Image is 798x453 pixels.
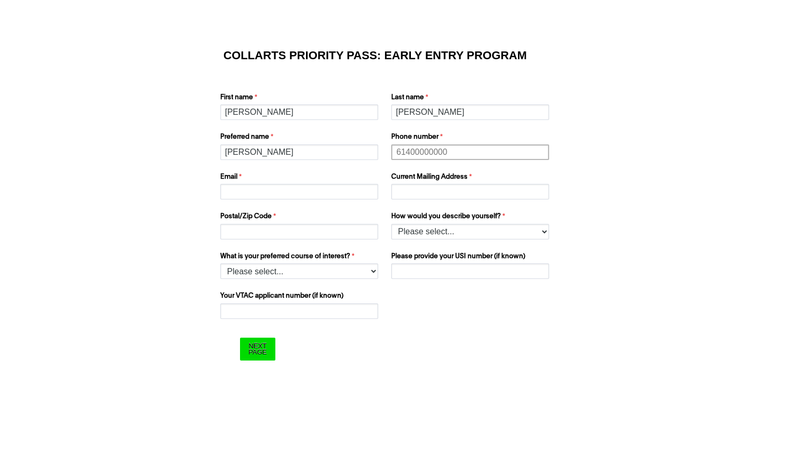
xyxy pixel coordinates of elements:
label: Please provide your USI number (if known) [391,251,552,264]
label: Current Mailing Address [391,172,552,184]
input: First name [220,104,378,120]
h1: COLLARTS PRIORITY PASS: EARLY ENTRY PROGRAM [223,50,575,61]
label: Phone number [391,132,552,144]
label: Last name [391,92,552,105]
label: What is your preferred course of interest? [220,251,381,264]
label: How would you describe yourself? [391,211,552,224]
input: Last name [391,104,549,120]
input: Email [220,184,378,199]
input: Next Page [240,338,275,360]
select: What is your preferred course of interest? [220,263,378,279]
input: Phone number [391,144,549,160]
select: How would you describe yourself? [391,224,549,239]
label: First name [220,92,381,105]
label: Postal/Zip Code [220,211,381,224]
input: Preferred name [220,144,378,160]
input: Postal/Zip Code [220,224,378,239]
input: Your VTAC applicant number (if known) [220,303,378,319]
input: Please provide your USI number (if known) [391,263,549,279]
label: Email [220,172,381,184]
label: Preferred name [220,132,381,144]
label: Your VTAC applicant number (if known) [220,291,381,303]
input: Current Mailing Address [391,184,549,199]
